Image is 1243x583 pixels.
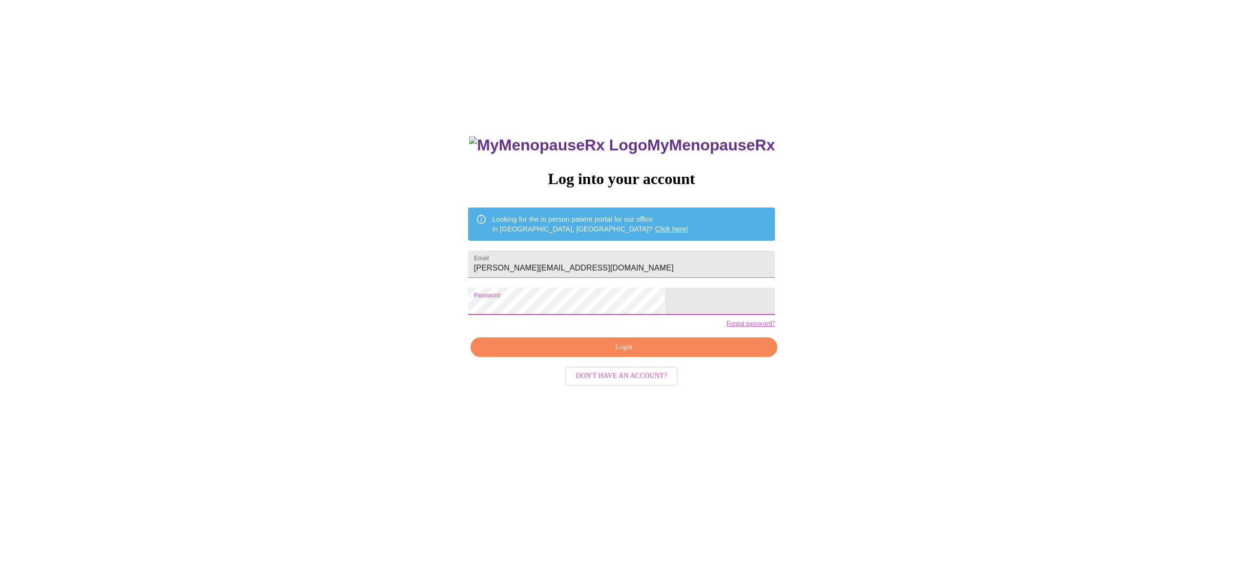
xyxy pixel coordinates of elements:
button: Login [471,337,777,357]
span: Don't have an account? [576,370,667,382]
h3: Log into your account [468,170,775,188]
h3: MyMenopauseRx [469,136,775,154]
a: Don't have an account? [563,371,681,379]
a: Forgot password? [726,320,775,328]
div: Looking for the in person patient portal for our office in [GEOGRAPHIC_DATA], [GEOGRAPHIC_DATA]? [493,210,688,238]
button: Don't have an account? [565,367,678,386]
span: Login [482,341,766,354]
a: Click here! [655,225,688,233]
img: MyMenopauseRx Logo [469,136,647,154]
